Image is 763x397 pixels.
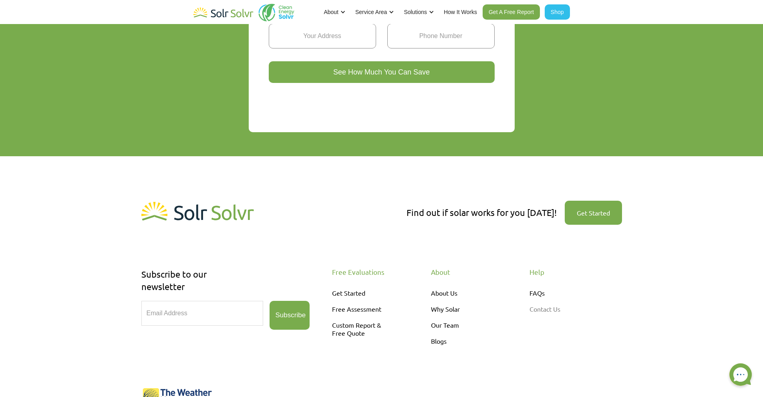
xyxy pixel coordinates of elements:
a: About Us [431,285,499,301]
div: Help [529,268,606,276]
a: Free Assessment [332,301,400,317]
a: Get A Free Report [483,4,540,20]
div: Service Area [355,8,387,16]
a: Shop [545,4,570,20]
iframe: reCAPTCHA [269,87,391,118]
a: Get Started [332,285,400,301]
a: FAQs [529,285,598,301]
input: Subscribe [270,301,310,330]
form: Email Form [141,301,310,371]
div: Find out if solar works for you [DATE]! [407,206,557,219]
input: Your Address [269,24,376,48]
input: See How Much You Can Save [269,61,495,83]
a: Contact Us [529,301,598,317]
div: About [431,268,507,276]
div: Solutions [404,8,427,16]
iframe: reCAPTCHA [141,336,263,367]
a: Blogs [431,333,499,349]
input: Email Address [141,301,263,326]
a: Why Solar [431,301,499,317]
div: About [324,8,338,16]
input: Phone Number [387,24,495,48]
div: Free Evaluations [332,268,408,276]
a: Our Team [431,317,499,333]
a: Get Started [565,201,622,225]
a: Custom Report &Free Quote [332,317,400,341]
div: Subscribe to our newsletter [141,268,302,293]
